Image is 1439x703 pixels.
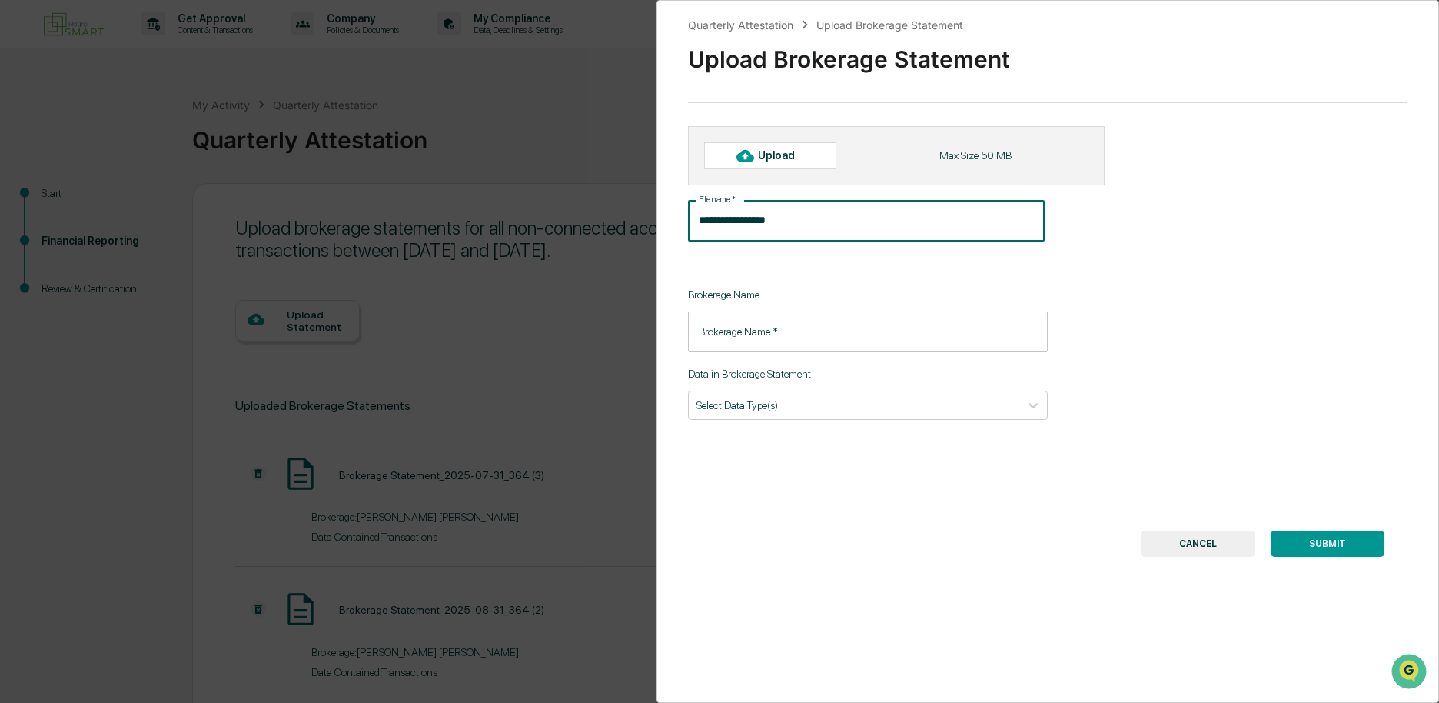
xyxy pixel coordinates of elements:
[9,188,105,215] a: 🖐️Preclearance
[153,261,186,272] span: Pylon
[31,194,99,209] span: Preclearance
[688,33,1407,73] div: Upload Brokerage Statement
[699,194,736,205] label: File name
[1141,531,1255,557] button: CANCEL
[127,194,191,209] span: Attestations
[108,260,186,272] a: Powered byPylon
[15,225,28,237] div: 🔎
[9,217,103,245] a: 🔎Data Lookup
[688,18,793,32] div: Quarterly Attestation
[688,288,1048,301] p: Brokerage Name
[758,149,808,162] div: Upload
[52,118,252,133] div: Start new chat
[15,118,43,145] img: 1746055101610-c473b297-6a78-478c-a979-82029cc54cd1
[1271,531,1384,557] button: SUBMIT
[688,368,1048,380] p: Data in Brokerage Statement
[1390,652,1431,694] iframe: Open customer support
[52,133,194,145] div: We're available if you need us!
[15,32,280,57] p: How can we help?
[105,188,197,215] a: 🗄️Attestations
[31,223,97,238] span: Data Lookup
[816,18,963,32] div: Upload Brokerage Statement
[939,149,1012,162] div: Max Size 50 MB
[261,122,280,141] button: Start new chat
[111,195,124,208] div: 🗄️
[15,195,28,208] div: 🖐️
